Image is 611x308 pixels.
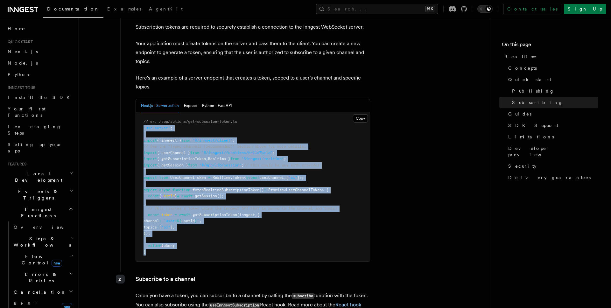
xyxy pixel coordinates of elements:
a: Install the SDK [5,92,75,103]
p: Subscription tokens are required to securely establish a connection to the Inngest WebSocket server. [136,23,370,31]
span: return [148,243,161,248]
a: Examples [103,2,145,17]
span: `user: [164,219,177,223]
button: Steps & Workflows [11,233,75,251]
span: userId [181,219,195,223]
a: Your first Functions [5,103,75,121]
span: const [148,213,159,217]
span: = [208,175,210,180]
span: Realtime [504,53,537,60]
span: Token [233,175,244,180]
button: Errors & Retries [11,269,75,286]
span: "@/app/lib/session" [199,163,242,167]
span: import [144,163,157,167]
a: Limitations [506,131,598,143]
span: topics [144,225,157,229]
span: Steps & Workflows [11,235,71,248]
span: userId [161,194,175,198]
span: Events & Triggers [5,188,69,201]
span: // ex. /app/actions/get-subscribe-token.ts [144,119,237,124]
p: Here's an example of a server endpoint that creates a token, scoped to a user's channel and speci... [136,73,370,91]
a: Subscribing [509,97,598,108]
span: Publishing [512,88,554,94]
a: Concepts [506,62,598,74]
button: Next.js - Server action [141,99,179,112]
button: Cancellation [11,286,75,298]
span: Next.js [8,49,38,54]
span: Developer preview [508,145,598,158]
span: "ai" [288,175,297,180]
span: token [161,213,172,217]
button: Toggle dark mode [477,5,493,13]
span: : [157,225,159,229]
span: fetchRealtimeSubscriptionToken [193,188,259,192]
code: useInngestSubscription [209,303,260,308]
span: Realtime [213,175,230,180]
span: = [177,194,179,198]
a: Home [5,23,75,34]
span: Security [508,163,537,169]
span: Setting up your app [8,142,62,153]
span: UserChannelToken [170,175,206,180]
span: from [181,138,190,143]
button: Search...⌘K [316,4,438,14]
span: Quick start [5,39,33,45]
span: getSession [195,194,217,198]
a: Sign Up [564,4,606,14]
span: // See the "Typed channels (recommended)" section above for more details: [144,144,306,149]
a: SDK Support [506,120,598,131]
span: // this could be any auth provider [244,163,320,167]
span: Cancellation [11,289,66,295]
span: ; [170,126,172,130]
span: , [284,175,286,180]
span: Home [8,25,25,32]
h4: On this page [502,41,598,51]
span: Concepts [508,65,537,71]
button: Events & Triggers [5,186,75,204]
span: ] [170,225,172,229]
span: Realtime } [208,157,230,161]
span: Local Development [5,171,69,183]
span: } [175,194,177,198]
span: userChannel [259,175,284,180]
span: export [144,175,157,180]
span: Limitations [508,134,554,140]
span: async [159,188,170,192]
a: Developer preview [506,143,598,160]
span: ${ [177,219,181,223]
span: } [144,250,146,254]
a: Delivery guarantees [506,172,598,183]
span: token; [161,243,175,248]
span: { [159,194,161,198]
a: Overview [11,221,75,233]
a: Setting up your app [5,139,75,157]
span: AgentKit [149,6,183,11]
span: "use server" [144,126,170,130]
span: , [199,219,201,223]
p: Your application must create tokens on the server and pass them to the client. You can create a n... [136,39,370,66]
span: Features [5,162,26,167]
button: Express [184,99,197,112]
span: , [255,213,257,217]
span: Inngest Functions [5,206,69,219]
span: (); [217,194,224,198]
span: Flow Control [11,253,70,266]
span: import [144,150,157,155]
a: Contact sales [503,4,561,14]
span: Install the SDK [8,95,74,100]
span: type [159,175,168,180]
span: < [244,175,246,180]
span: typeof [246,175,259,180]
span: > { [322,188,328,192]
span: ; [242,163,244,167]
span: ; [273,150,275,155]
span: [ [159,225,161,229]
span: from [190,150,199,155]
span: UserChannelToken [286,188,322,192]
a: Next.js [5,46,75,57]
span: ` [197,219,199,223]
span: Node.js [8,60,38,66]
span: getSubscriptionToken [193,213,237,217]
span: function [172,188,190,192]
span: { getSession } [157,163,188,167]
